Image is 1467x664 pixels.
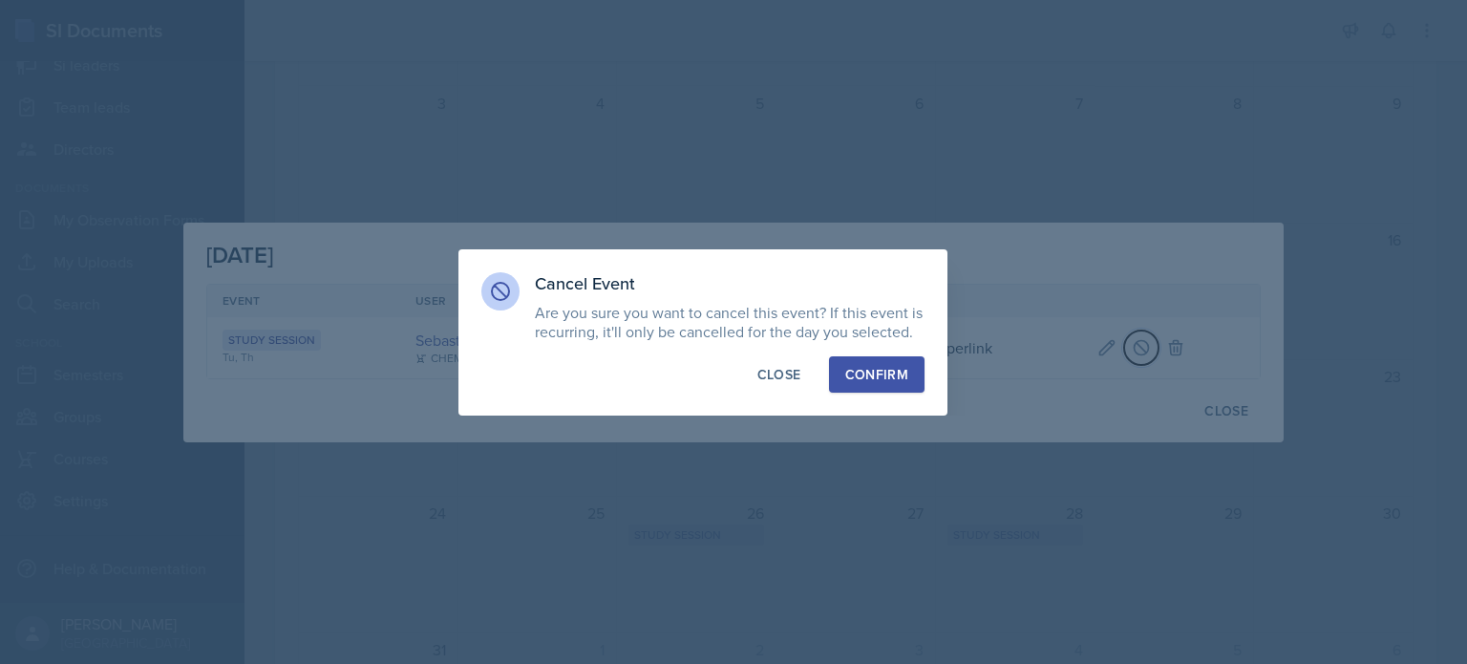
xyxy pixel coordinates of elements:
h3: Cancel Event [535,272,925,295]
button: Close [741,356,818,393]
div: Confirm [845,365,908,384]
button: Confirm [829,356,925,393]
p: Are you sure you want to cancel this event? If this event is recurring, it'll only be cancelled f... [535,303,925,341]
div: Close [757,365,801,384]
